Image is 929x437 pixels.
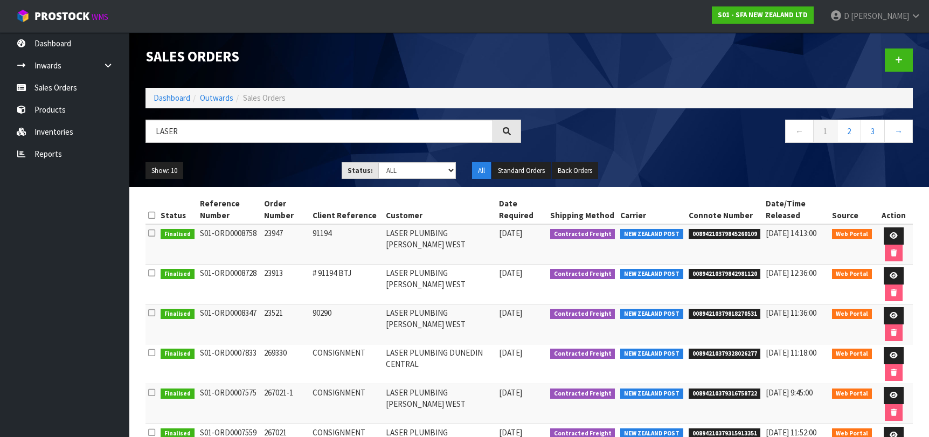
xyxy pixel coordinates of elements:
[261,265,310,304] td: 23913
[161,309,195,320] span: Finalised
[766,348,816,358] span: [DATE] 11:18:00
[197,224,261,265] td: S01-ORD0008758
[197,344,261,384] td: S01-ORD0007833
[499,268,522,278] span: [DATE]
[832,389,872,399] span: Web Portal
[261,344,310,384] td: 269330
[161,269,195,280] span: Finalised
[813,120,837,143] a: 1
[550,349,615,359] span: Contracted Freight
[310,304,383,344] td: 90290
[197,265,261,304] td: S01-ORD0008728
[492,162,551,179] button: Standard Orders
[689,309,761,320] span: 00894210379818270531
[310,224,383,265] td: 91194
[200,93,233,103] a: Outwards
[145,48,521,64] h1: Sales Orders
[550,229,615,240] span: Contracted Freight
[310,344,383,384] td: CONSIGNMENT
[620,309,683,320] span: NEW ZEALAND POST
[310,265,383,304] td: # 91194 BTJ
[383,344,496,384] td: LASER PLUMBING DUNEDIN CENTRAL
[197,304,261,344] td: S01-ORD0008347
[718,10,808,19] strong: S01 - SFA NEW ZEALAND LTD
[620,389,683,399] span: NEW ZEALAND POST
[618,195,686,224] th: Carrier
[261,304,310,344] td: 23521
[197,195,261,224] th: Reference Number
[499,348,522,358] span: [DATE]
[383,304,496,344] td: LASER PLUMBING [PERSON_NAME] WEST
[16,9,30,23] img: cube-alt.png
[884,120,913,143] a: →
[766,228,816,238] span: [DATE] 14:13:00
[763,195,829,224] th: Date/Time Released
[496,195,547,224] th: Date Required
[499,387,522,398] span: [DATE]
[310,195,383,224] th: Client Reference
[832,229,872,240] span: Web Portal
[537,120,913,146] nav: Page navigation
[620,349,683,359] span: NEW ZEALAND POST
[161,349,195,359] span: Finalised
[92,12,108,22] small: WMS
[861,120,885,143] a: 3
[620,269,683,280] span: NEW ZEALAND POST
[34,9,89,23] span: ProStock
[547,195,618,224] th: Shipping Method
[145,120,493,143] input: Search sales orders
[154,93,190,103] a: Dashboard
[832,309,872,320] span: Web Portal
[383,384,496,424] td: LASER PLUMBING [PERSON_NAME] WEST
[499,308,522,318] span: [DATE]
[550,269,615,280] span: Contracted Freight
[161,389,195,399] span: Finalised
[766,387,813,398] span: [DATE] 9:45:00
[832,349,872,359] span: Web Portal
[689,349,761,359] span: 00894210379328026277
[383,195,496,224] th: Customer
[766,268,816,278] span: [DATE] 12:36:00
[383,224,496,265] td: LASER PLUMBING [PERSON_NAME] WEST
[875,195,913,224] th: Action
[310,384,383,424] td: CONSIGNMENT
[851,11,909,21] span: [PERSON_NAME]
[832,269,872,280] span: Web Portal
[844,11,849,21] span: D
[689,389,761,399] span: 00894210379316758722
[550,309,615,320] span: Contracted Freight
[161,229,195,240] span: Finalised
[261,224,310,265] td: 23947
[689,229,761,240] span: 00894210379845260109
[829,195,875,224] th: Source
[261,195,310,224] th: Order Number
[766,308,816,318] span: [DATE] 11:36:00
[472,162,491,179] button: All
[552,162,598,179] button: Back Orders
[837,120,861,143] a: 2
[145,162,183,179] button: Show: 10
[348,166,373,175] strong: Status:
[686,195,764,224] th: Connote Number
[499,228,522,238] span: [DATE]
[158,195,197,224] th: Status
[243,93,286,103] span: Sales Orders
[550,389,615,399] span: Contracted Freight
[620,229,683,240] span: NEW ZEALAND POST
[197,384,261,424] td: S01-ORD0007575
[689,269,761,280] span: 00894210379842981120
[785,120,814,143] a: ←
[383,265,496,304] td: LASER PLUMBING [PERSON_NAME] WEST
[261,384,310,424] td: 267021-1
